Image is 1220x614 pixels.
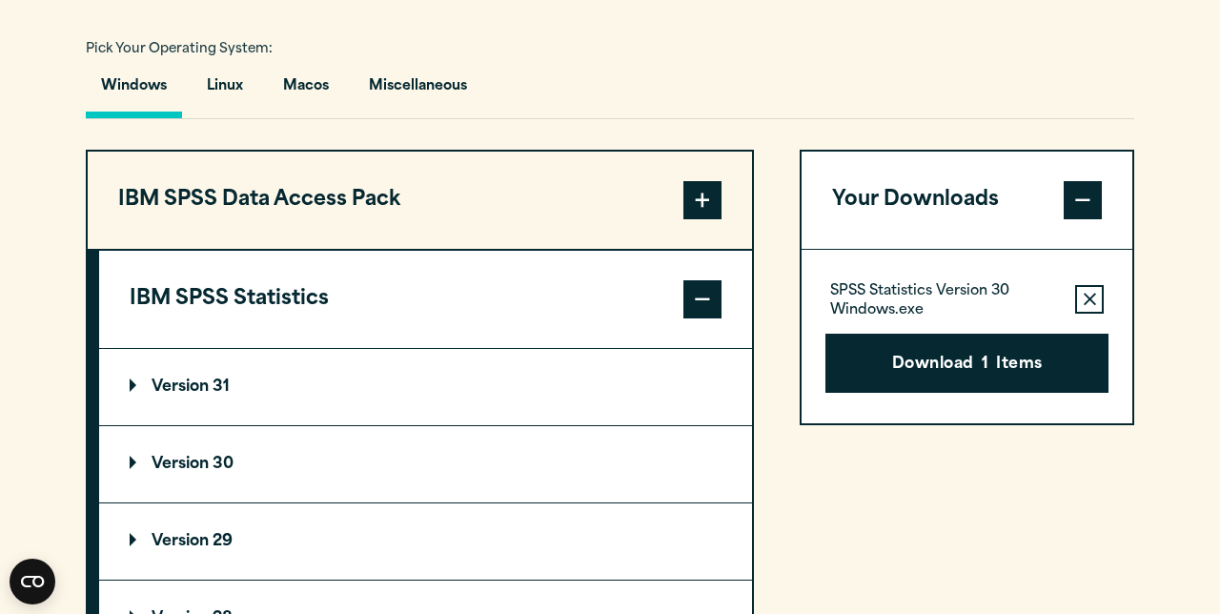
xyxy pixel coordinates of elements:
[88,152,752,249] button: IBM SPSS Data Access Pack
[130,379,230,395] p: Version 31
[86,43,273,55] span: Pick Your Operating System:
[802,249,1132,423] div: Your Downloads
[99,503,752,580] summary: Version 29
[99,426,752,502] summary: Version 30
[268,64,344,118] button: Macos
[830,282,1060,320] p: SPSS Statistics Version 30 Windows.exe
[130,534,233,549] p: Version 29
[192,64,258,118] button: Linux
[86,64,182,118] button: Windows
[825,334,1108,393] button: Download1Items
[10,559,55,604] button: Open CMP widget
[354,64,482,118] button: Miscellaneous
[130,457,234,472] p: Version 30
[99,251,752,348] button: IBM SPSS Statistics
[982,353,988,378] span: 1
[802,152,1132,249] button: Your Downloads
[99,349,752,425] summary: Version 31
